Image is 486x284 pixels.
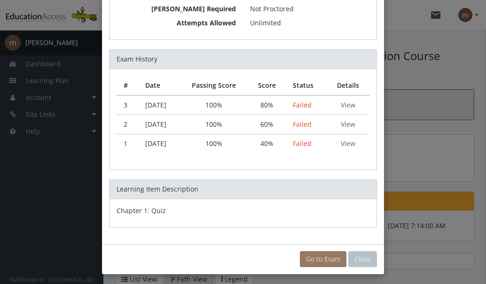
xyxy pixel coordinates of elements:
strong: Attempts Allowed [177,18,236,27]
button: Close [348,251,377,267]
span: 80% [260,100,274,109]
span: Exam History [117,54,157,63]
th: Passing Score [180,76,248,95]
span: 100% [205,100,222,109]
th: Score [248,76,286,95]
strong: [PERSON_NAME] Required [151,4,236,13]
td: [DATE] [138,115,180,134]
td: Failed [286,134,327,153]
td: 2 [117,115,138,134]
div: Learning Item Description [109,179,377,199]
span: 100% [205,120,222,129]
a: View [341,120,355,129]
th: # [117,76,138,95]
td: Failed [286,115,327,134]
td: [DATE] [138,95,180,115]
span: 60% [260,120,274,129]
a: View [341,139,355,148]
p: Chapter 1: Quiz [117,206,369,215]
td: 3 [117,95,138,115]
span: 40% [260,139,274,148]
td: [DATE] [138,134,180,153]
span: 100% [205,139,222,148]
a: Go to Exam [300,251,346,267]
p: Unlimited [250,18,369,28]
td: Failed [286,95,327,115]
th: Status [286,76,327,95]
p: Not Proctored [250,4,369,14]
td: 1 [117,134,138,153]
th: Date [138,76,180,95]
a: View [341,100,355,109]
th: Details [327,76,369,95]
